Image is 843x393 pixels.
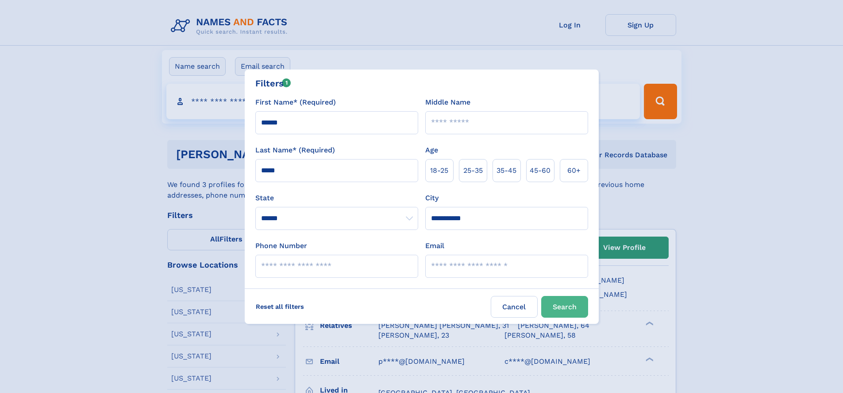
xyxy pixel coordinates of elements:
label: Last Name* (Required) [255,145,335,156]
label: Reset all filters [250,296,310,317]
label: Email [425,241,444,251]
label: City [425,193,439,203]
label: State [255,193,418,203]
span: 25‑35 [463,165,483,176]
span: 18‑25 [430,165,448,176]
button: Search [541,296,588,318]
span: 45‑60 [530,165,550,176]
span: 35‑45 [497,165,516,176]
label: Cancel [491,296,538,318]
label: Age [425,145,438,156]
label: Middle Name [425,97,470,108]
span: 60+ [567,165,581,176]
label: Phone Number [255,241,307,251]
div: Filters [255,77,291,90]
label: First Name* (Required) [255,97,336,108]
